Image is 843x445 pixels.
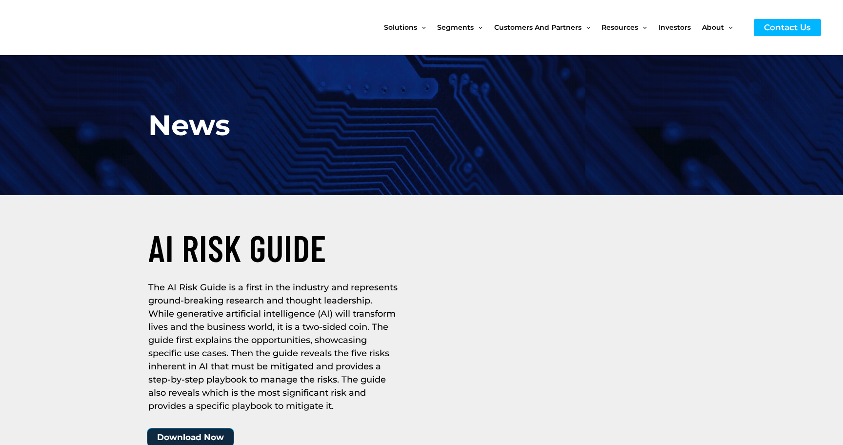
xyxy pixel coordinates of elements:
h2: The AI Risk Guide is a first in the industry and represents ground-breaking research and thought ... [148,281,400,413]
span: Segments [437,7,474,48]
nav: Site Navigation: New Main Menu [384,7,744,48]
span: Investors [659,7,691,48]
span: Menu Toggle [724,7,733,48]
img: CyberCatch [17,7,134,48]
h1: News [148,104,371,146]
h2: AI RISK GUIDE [148,224,417,271]
a: Contact Us [754,19,821,36]
span: Menu Toggle [417,7,426,48]
span: About [702,7,724,48]
span: Menu Toggle [638,7,647,48]
span: Customers and Partners [494,7,582,48]
span: Download Now [157,433,224,442]
span: Solutions [384,7,417,48]
span: Resources [602,7,638,48]
span: Menu Toggle [582,7,590,48]
span: Menu Toggle [474,7,482,48]
a: Investors [659,7,702,48]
